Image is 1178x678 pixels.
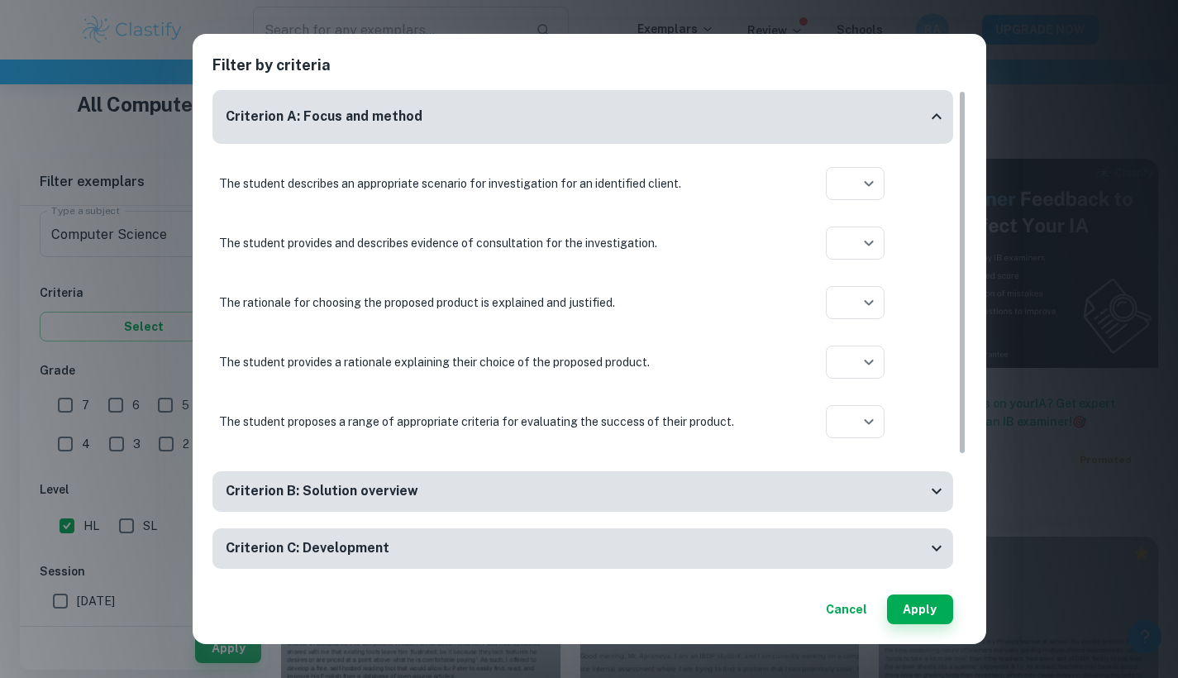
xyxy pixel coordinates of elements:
[212,90,953,144] div: Criterion A: Focus and method
[212,471,953,512] div: Criterion B: Solution overview
[219,353,765,371] p: The student provides a rationale explaining their choice of the proposed product.
[887,594,953,624] button: Apply
[212,528,953,569] div: Criterion C: Development
[219,174,765,193] p: The student describes an appropriate scenario for investigation for an identified client.
[212,54,966,90] h2: Filter by criteria
[226,107,422,127] h6: Criterion A: Focus and method
[226,538,389,559] h6: Criterion C: Development
[219,294,765,312] p: The rationale for choosing the proposed product is explained and justified.
[819,594,874,624] button: Cancel
[226,481,418,502] h6: Criterion B: Solution overview
[219,413,765,431] p: The student proposes a range of appropriate criteria for evaluating the success of their product.
[219,234,765,252] p: The student provides and describes evidence of consultation for the investigation.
